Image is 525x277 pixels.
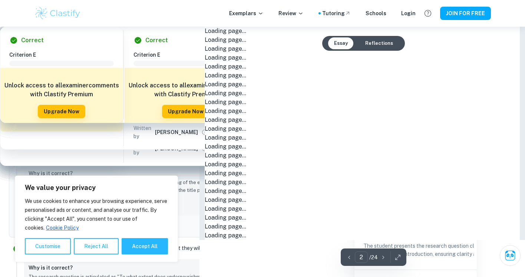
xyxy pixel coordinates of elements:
h6: Unlock access to all examiner comments with Clastify Premium [4,81,119,99]
button: JOIN FOR FREE [440,7,491,20]
div: Loading page… [205,204,520,213]
div: Loading page… [205,80,520,89]
p: Exemplars [229,9,264,17]
div: Loading page… [205,124,520,133]
button: Reflections [359,37,399,49]
div: Loading page… [205,187,520,196]
a: Cookie Policy [46,224,79,231]
div: Loading page… [205,151,520,160]
h6: Why is it correct? [29,264,73,272]
div: Loading page… [205,142,520,151]
div: Loading page… [205,36,520,44]
p: Written by [133,124,153,140]
div: Loading page… [205,169,520,178]
div: Loading page… [205,71,520,80]
div: Loading page… [205,160,520,169]
div: Loading page… [205,196,520,204]
button: Upgrade Now [38,105,85,118]
button: View full profile [199,127,210,137]
h6: Unlock access to all examiner comments with Clastify Premium [128,81,243,99]
div: Loading page… [205,213,520,222]
h6: Why is it correct? [29,169,73,177]
div: Loading page… [205,107,520,116]
button: Ask Clai [500,245,521,266]
h6: [PERSON_NAME] [155,128,198,136]
div: Loading page… [205,27,520,36]
button: Reject All [74,238,119,254]
div: Loading page… [205,116,520,124]
button: Accept All [122,238,168,254]
div: Loading page… [205,44,520,53]
img: Clastify logo [34,6,81,21]
div: Loading page… [205,62,520,71]
button: Customise [25,238,71,254]
div: Loading page… [205,222,520,231]
div: We value your privacy [15,176,178,262]
div: Loading page… [205,53,520,62]
a: Login [401,9,416,17]
button: Essay [328,37,354,49]
a: Tutoring [322,9,351,17]
svg: Correct [12,244,21,253]
h6: Correct [21,36,44,45]
h6: Criterion E [9,51,120,59]
div: Loading page… [205,89,520,98]
div: Loading page… [205,231,520,240]
div: Loading page… [205,98,520,107]
p: Review [278,9,304,17]
h6: Criterion E [133,51,244,59]
p: We value your privacy [25,183,168,192]
p: We use cookies to enhance your browsing experience, serve personalised ads or content, and analys... [25,197,168,232]
a: Schools [366,9,386,17]
p: / 24 [369,253,378,261]
button: Help and Feedback [422,7,434,20]
button: Upgrade Now [162,105,209,118]
h6: Correct [145,36,168,45]
div: Loading page… [205,178,520,187]
div: Loading page… [205,133,520,142]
